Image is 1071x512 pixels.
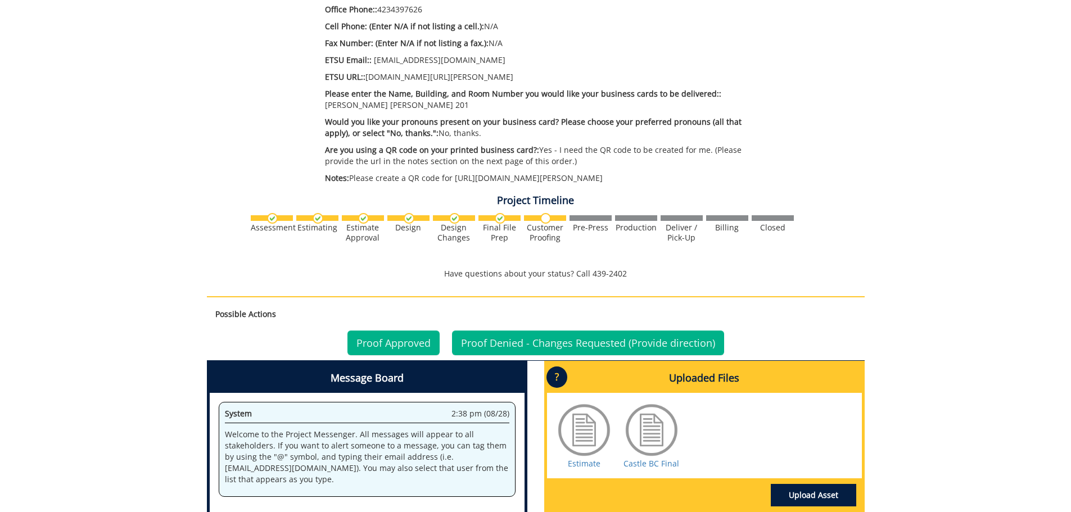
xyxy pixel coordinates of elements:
[325,38,765,49] p: N/A
[325,116,765,139] p: No, thanks.
[478,223,521,243] div: Final File Prep
[771,484,856,506] a: Upload Asset
[325,71,365,82] span: ETSU URL::
[210,364,525,393] h4: Message Board
[325,4,377,15] span: Office Phone::
[623,458,679,469] a: Castle BC Final
[433,223,475,243] div: Design Changes
[325,21,765,32] p: N/A
[547,364,862,393] h4: Uploaded Files
[325,21,484,31] span: Cell Phone: (Enter N/A if not listing a cell.):
[449,213,460,224] img: checkmark
[540,213,551,224] img: no
[207,268,865,279] p: Have questions about your status? Call 439-2402
[267,213,278,224] img: checkmark
[225,429,509,485] p: Welcome to the Project Messenger. All messages will appear to all stakeholders. If you want to al...
[387,223,430,233] div: Design
[325,144,539,155] span: Are you using a QR code on your printed business card?:
[358,213,369,224] img: checkmark
[325,4,765,15] p: 4234397626
[325,116,742,138] span: Would you like your pronouns present on your business card? Please choose your preferred pronouns...
[325,173,349,183] span: Notes:
[706,223,748,233] div: Billing
[296,223,338,233] div: Estimating
[325,88,721,99] span: Please enter the Name, Building, and Room Number you would like your business cards to be deliver...
[615,223,657,233] div: Production
[207,195,865,206] h4: Project Timeline
[325,55,765,66] p: [EMAIL_ADDRESS][DOMAIN_NAME]
[451,408,509,419] span: 2:38 pm (08/28)
[325,88,765,111] p: [PERSON_NAME] [PERSON_NAME] 201
[325,71,765,83] p: [DOMAIN_NAME][URL][PERSON_NAME]
[524,223,566,243] div: Customer Proofing
[325,38,489,48] span: Fax Number: (Enter N/A if not listing a fax.):
[225,408,252,419] span: System
[313,213,323,224] img: checkmark
[752,223,794,233] div: Closed
[251,223,293,233] div: Assessment
[215,309,276,319] strong: Possible Actions
[452,330,724,355] a: Proof Denied - Changes Requested (Provide direction)
[568,458,600,469] a: Estimate
[546,366,567,388] p: ?
[347,330,440,355] a: Proof Approved
[495,213,505,224] img: checkmark
[570,223,612,233] div: Pre-Press
[661,223,703,243] div: Deliver / Pick-Up
[325,55,372,65] span: ETSU Email::
[325,144,765,167] p: Yes - I need the QR code to be created for me. (Please provide the url in the notes section on th...
[342,223,384,243] div: Estimate Approval
[325,173,765,184] p: Please create a QR code for [URL][DOMAIN_NAME][PERSON_NAME]
[404,213,414,224] img: checkmark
